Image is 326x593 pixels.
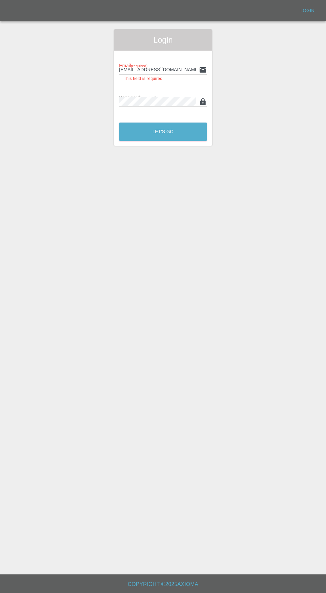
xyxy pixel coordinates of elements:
[124,76,202,82] p: This field is required
[297,6,318,16] a: Login
[119,95,156,100] span: Password
[140,96,157,100] small: (required)
[131,64,148,68] small: (required)
[119,63,147,68] span: Email
[119,35,207,45] span: Login
[119,123,207,141] button: Let's Go
[5,580,321,589] h6: Copyright © 2025 Axioma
